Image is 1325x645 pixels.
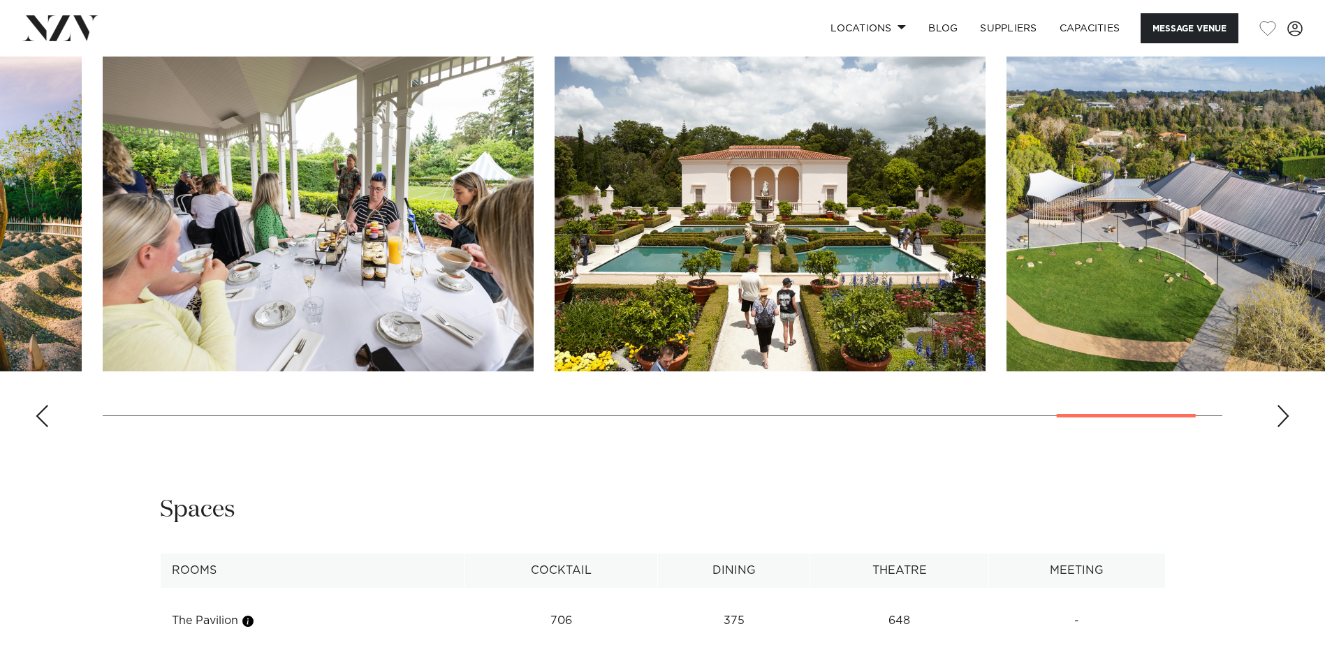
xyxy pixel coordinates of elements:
a: Capacities [1048,13,1132,43]
td: - [988,604,1165,638]
a: BLOG [917,13,969,43]
img: nzv-logo.png [22,15,98,40]
th: Dining [658,554,810,588]
td: 648 [810,604,988,638]
a: Locations [819,13,917,43]
td: The Pavilion [160,604,465,638]
td: 375 [658,604,810,638]
h2: Spaces [160,494,235,526]
th: Meeting [988,554,1165,588]
th: Cocktail [465,554,658,588]
th: Theatre [810,554,988,588]
td: 706 [465,604,658,638]
a: SUPPLIERS [969,13,1048,43]
swiper-slide: 19 / 20 [555,55,986,371]
th: Rooms [160,554,465,588]
swiper-slide: 18 / 20 [103,55,534,371]
button: Message Venue [1141,13,1238,43]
